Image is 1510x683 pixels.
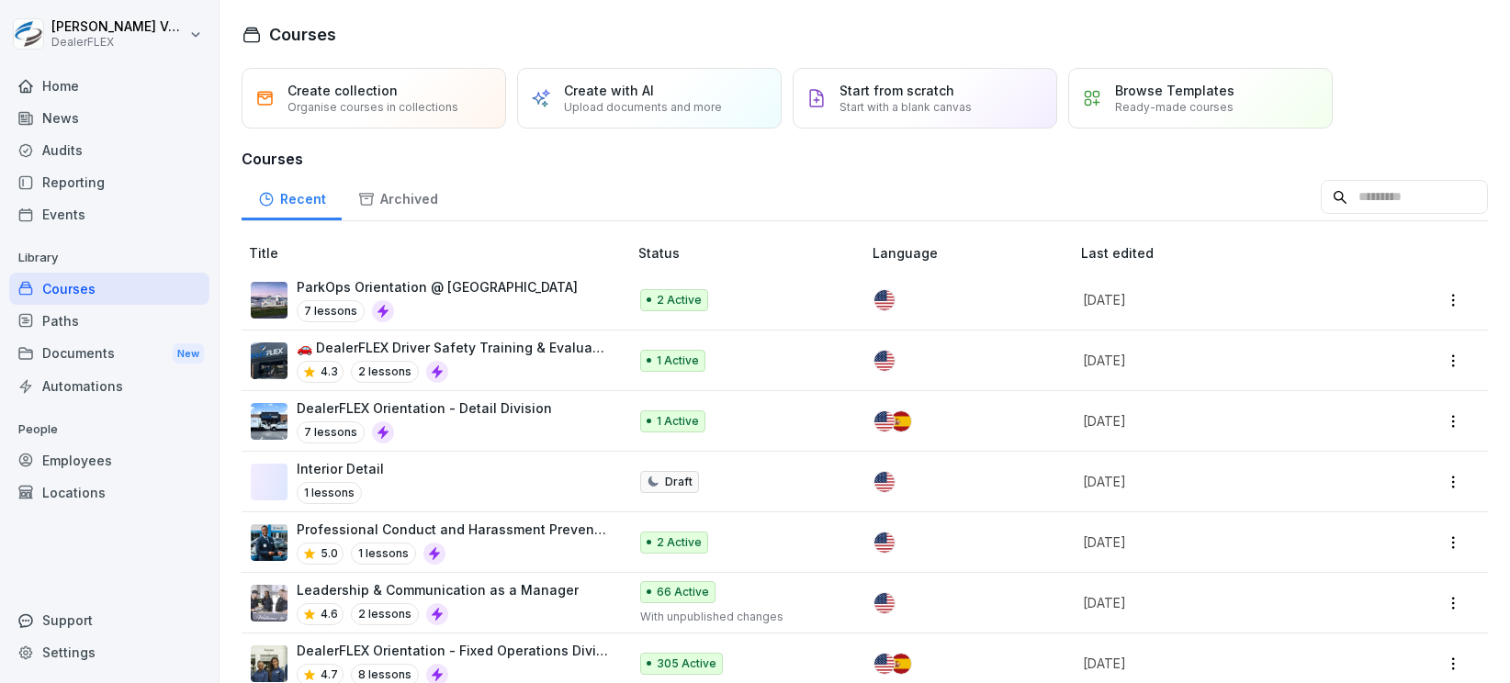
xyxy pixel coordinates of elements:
a: Archived [342,174,454,220]
p: [PERSON_NAME] Varoutsos [51,19,186,35]
img: us.svg [874,593,895,613]
p: Language [873,243,1074,263]
p: [DATE] [1083,472,1361,491]
p: 66 Active [657,584,709,600]
p: With unpublished changes [640,609,843,625]
p: [DATE] [1083,593,1361,612]
div: Support [9,604,209,636]
p: 305 Active [657,655,716,672]
p: 2 Active [657,534,702,551]
a: Automations [9,370,209,402]
p: 4.7 [321,666,338,683]
img: us.svg [874,351,895,371]
p: People [9,415,209,444]
p: 2 lessons [351,361,419,383]
p: Professional Conduct and Harassment Prevention for Valet Employees [297,520,609,539]
h3: Courses [242,148,1488,170]
img: da8qswpfqixsakdmmzotmdit.png [251,342,287,379]
img: yfsleesgksgx0a54tq96xrfr.png [251,524,287,561]
p: 2 Active [657,292,702,308]
img: us.svg [874,532,895,553]
a: Recent [242,174,342,220]
a: Events [9,198,209,230]
img: es.svg [891,654,911,674]
p: DealerFLEX [51,36,186,49]
img: es.svg [891,411,911,431]
p: [DATE] [1083,654,1361,673]
a: News [9,102,209,134]
p: ParkOps Orientation @ [GEOGRAPHIC_DATA] [297,277,578,297]
p: [DATE] [1083,532,1361,552]
img: v4gv5ils26c0z8ite08yagn2.png [251,645,287,682]
a: Home [9,70,209,102]
a: Audits [9,134,209,166]
p: 5.0 [321,545,338,562]
img: us.svg [874,411,895,431]
a: Employees [9,444,209,476]
p: 1 Active [657,413,699,430]
p: 4.3 [321,364,338,380]
p: Leadership & Communication as a Manager [297,580,579,599]
h1: Courses [269,22,336,47]
p: Upload documents and more [564,100,722,114]
p: [DATE] [1083,290,1361,309]
p: DealerFLEX Orientation - Fixed Operations Division [297,641,609,660]
p: 🚗 DealerFLEX Driver Safety Training & Evaluation [297,338,609,357]
p: [DATE] [1083,411,1361,431]
p: Draft [665,474,693,490]
p: 7 lessons [297,421,365,443]
p: 2 lessons [351,603,419,625]
img: us.svg [874,290,895,310]
p: Status [638,243,865,263]
img: kjfutcfrxfzene9jr3907i3p.png [251,585,287,621]
p: Last edited [1081,243,1383,263]
a: Reporting [9,166,209,198]
p: Title [249,243,631,263]
img: nnqojl1deux5lw6n86ll0x7s.png [251,282,287,319]
p: Interior Detail [297,459,384,478]
p: Ready-made courses [1115,100,1234,114]
a: Settings [9,636,209,668]
a: Paths [9,305,209,337]
p: 1 lessons [297,482,362,504]
img: iylp24rw87ejcq0bh277qvmh.png [251,403,287,440]
a: DocumentsNew [9,337,209,371]
a: Courses [9,273,209,305]
img: us.svg [874,654,895,674]
div: New [173,343,204,364]
p: Organise courses in collections [287,100,458,114]
p: 1 Active [657,353,699,369]
div: Documents [9,337,209,371]
p: [DATE] [1083,351,1361,370]
p: 7 lessons [297,300,365,322]
p: DealerFLEX Orientation - Detail Division [297,398,552,418]
p: Create collection [287,83,398,98]
p: 4.6 [321,606,338,622]
a: Locations [9,476,209,509]
p: 1 lessons [351,543,416,565]
p: Start from scratch [840,83,954,98]
p: Start with a blank canvas [840,100,972,114]
img: us.svg [874,472,895,492]
p: Browse Templates [1115,83,1234,98]
p: Library [9,243,209,273]
p: Create with AI [564,83,654,98]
